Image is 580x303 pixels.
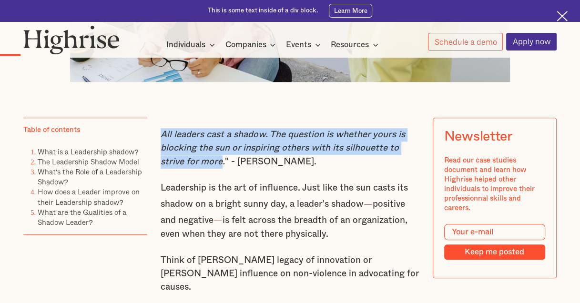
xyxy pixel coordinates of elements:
p: Leadership is the art of influence. Just like the sun casts its shadow on a bright sunny day, a l... [161,182,420,241]
div: Individuals [166,39,218,50]
div: This is some text inside of a div block. [208,7,318,15]
div: Events [286,39,324,50]
form: Modal Form [444,224,546,260]
img: Cross icon [557,11,568,22]
div: Individuals [166,39,205,50]
a: Schedule a demo [428,33,503,50]
a: What's the Role of a Leadership Shadow? [38,166,142,187]
input: Keep me posted [444,244,546,260]
a: What are the Qualities of a Shadow Leader? [38,206,126,228]
div: Companies [225,39,278,50]
a: The Leadership Shadow Model [38,156,139,167]
a: Learn More [329,4,373,18]
div: Newsletter [444,129,512,145]
a: How does a Leader improve on their Leadership shadow? [38,186,140,207]
div: Resources [331,39,381,50]
input: Your e-mail [444,224,546,240]
em: All leaders cast a shadow. The question is whether yours is blocking the sun or inspiring others ... [161,130,405,166]
p: " - [PERSON_NAME]. [161,128,420,169]
div: Table of contents [23,125,80,135]
strong: — [364,199,373,204]
div: Companies [225,39,266,50]
strong: — [214,215,223,221]
img: Highrise logo [23,25,120,54]
a: What is a Leadership shadow? [38,146,138,157]
a: Apply now [506,33,557,50]
div: Events [286,39,311,50]
div: Resources [331,39,369,50]
div: Read our case studies document and learn how Highrise helped other individuals to improve their p... [444,156,546,213]
p: Think of [PERSON_NAME] legacy of innovation or [PERSON_NAME] influence on non-violence in advocat... [161,254,420,294]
